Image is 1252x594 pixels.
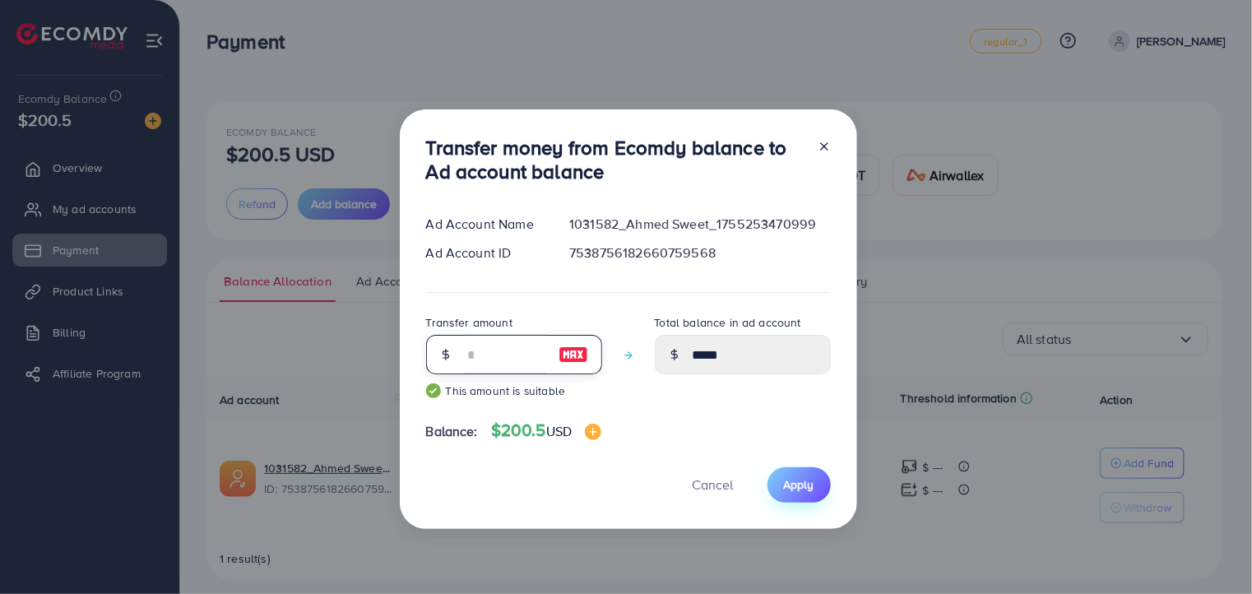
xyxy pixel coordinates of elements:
[693,476,734,494] span: Cancel
[784,476,814,493] span: Apply
[556,215,843,234] div: 1031582_Ahmed Sweet_1755253470999
[426,422,478,441] span: Balance:
[491,420,601,441] h4: $200.5
[585,424,601,440] img: image
[413,244,557,262] div: Ad Account ID
[426,383,602,399] small: This amount is suitable
[1182,520,1240,582] iframe: Chat
[413,215,557,234] div: Ad Account Name
[426,383,441,398] img: guide
[546,422,572,440] span: USD
[767,467,831,503] button: Apply
[556,244,843,262] div: 7538756182660759568
[672,467,754,503] button: Cancel
[559,345,588,364] img: image
[426,136,805,183] h3: Transfer money from Ecomdy balance to Ad account balance
[655,314,801,331] label: Total balance in ad account
[426,314,512,331] label: Transfer amount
